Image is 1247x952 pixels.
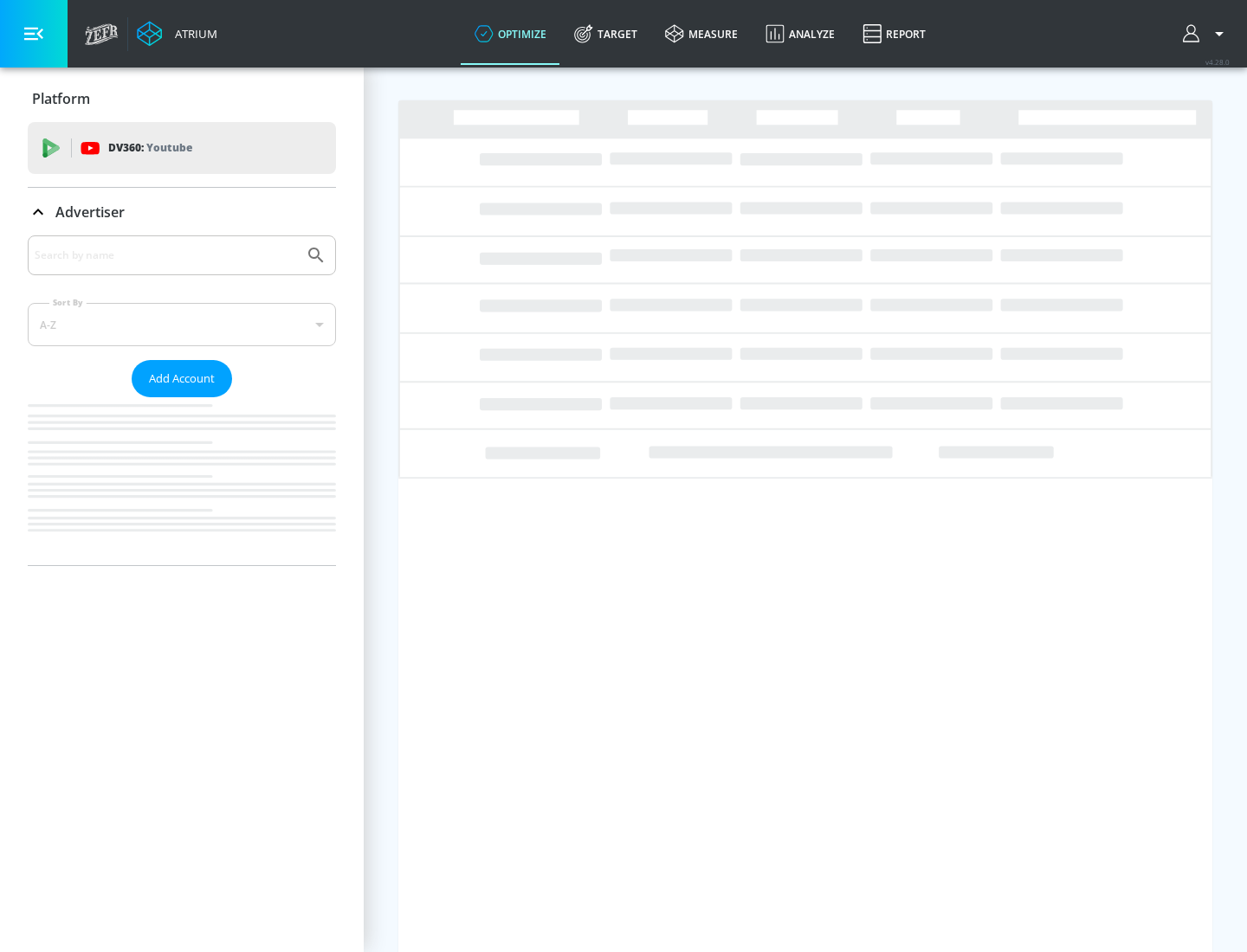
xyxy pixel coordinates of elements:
button: Add Account [132,360,232,397]
p: Platform [32,89,90,108]
div: DV360: Youtube [28,122,336,174]
nav: list of Advertiser [28,397,336,565]
span: v 4.28.0 [1205,57,1230,67]
a: Report [849,3,940,65]
div: Advertiser [28,235,336,565]
div: Platform [28,74,336,123]
div: Atrium [168,26,217,42]
input: Search by name [35,244,297,267]
p: DV360: [108,138,192,158]
span: Add Account [149,369,215,389]
p: Advertiser [55,203,125,222]
a: measure [651,3,752,65]
label: Sort By [49,297,87,308]
a: Target [560,3,651,65]
a: Analyze [752,3,849,65]
p: Youtube [146,138,192,157]
a: Atrium [137,21,217,47]
div: Advertiser [28,188,336,236]
div: A-Z [28,303,336,346]
a: optimize [461,3,560,65]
